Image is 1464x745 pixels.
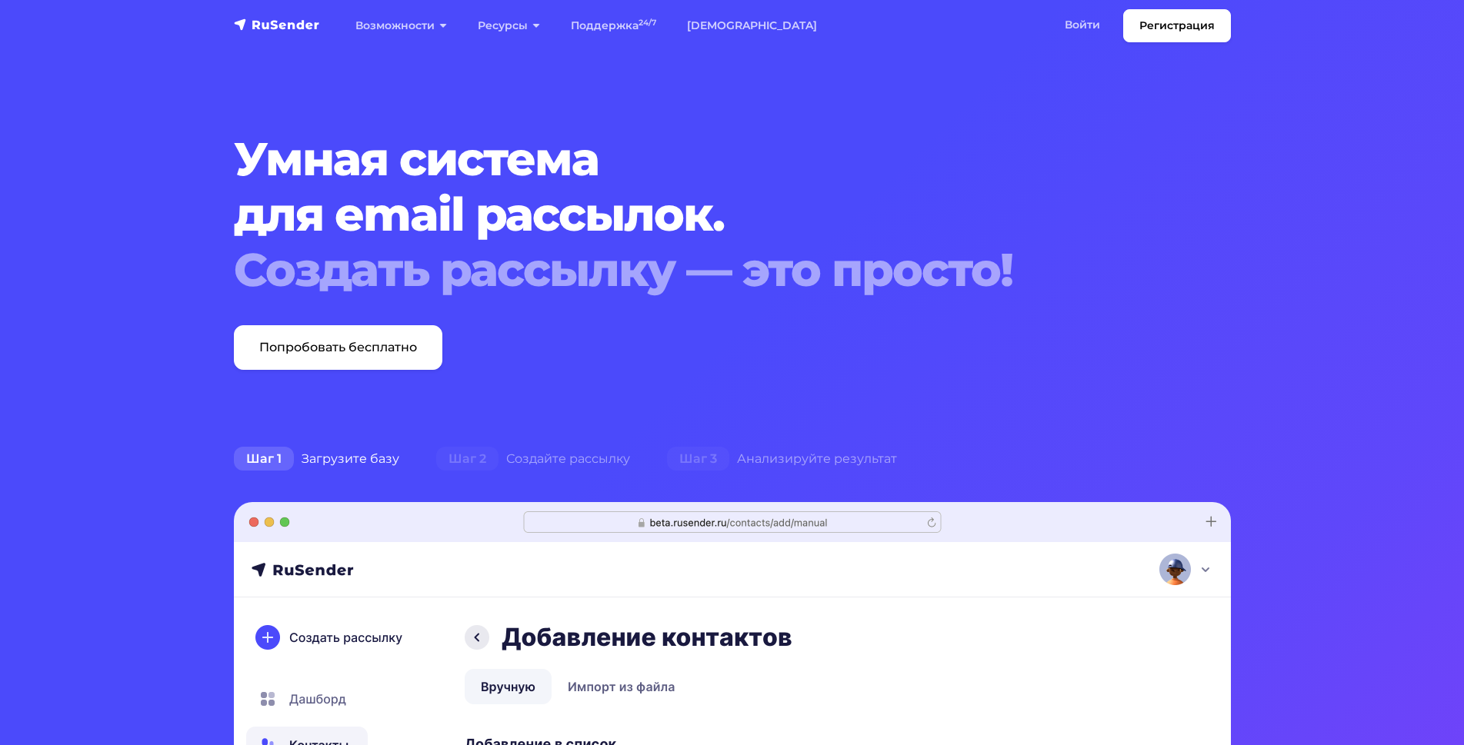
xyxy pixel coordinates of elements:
span: Шаг 2 [436,447,499,471]
h1: Умная система для email рассылок. [234,131,1146,298]
a: Возможности [340,10,462,42]
a: [DEMOGRAPHIC_DATA] [672,10,832,42]
div: Создайте рассылку [418,444,649,474]
a: Попробовать бесплатно [234,325,442,370]
img: RuSender [234,17,320,32]
span: Шаг 3 [667,447,729,471]
div: Загрузите базу [215,444,418,474]
a: Войти [1049,9,1116,41]
a: Регистрация [1123,9,1231,42]
a: Ресурсы [462,10,555,42]
div: Создать рассылку — это просто! [234,242,1146,298]
span: Шаг 1 [234,447,294,471]
sup: 24/7 [639,18,656,28]
div: Анализируйте результат [649,444,915,474]
a: Поддержка24/7 [555,10,672,42]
